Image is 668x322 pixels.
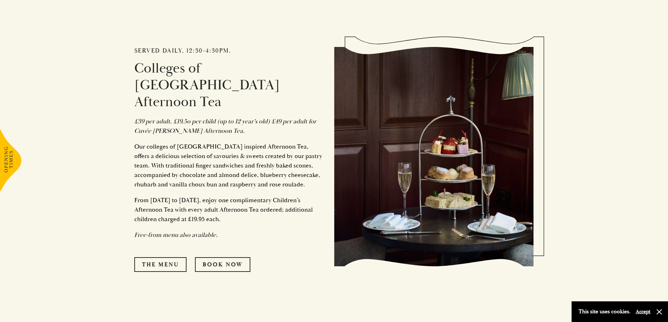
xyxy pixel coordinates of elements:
[656,308,663,315] button: Close and accept
[134,257,187,272] a: The Menu
[195,257,250,272] a: Book Now
[134,142,324,189] p: Our colleges of [GEOGRAPHIC_DATA] inspired Afternoon Tea, offers a delicious selection of savouri...
[134,47,324,55] h2: Served daily, 12:30-4:30pm.
[579,307,630,317] p: This site uses cookies.
[636,308,650,315] button: Accept
[134,60,324,110] h3: Colleges of [GEOGRAPHIC_DATA] Afternoon Tea
[134,196,324,224] p: From [DATE] to [DATE], enjoy one complimentary Children’s Afternoon Tea with every adult Afternoo...
[134,117,316,135] em: £39 per adult. £19.5o per child (up to 12 year’s old) £49 per adult for Cuvée [PERSON_NAME] After...
[134,231,218,239] em: Free-from menu also available.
